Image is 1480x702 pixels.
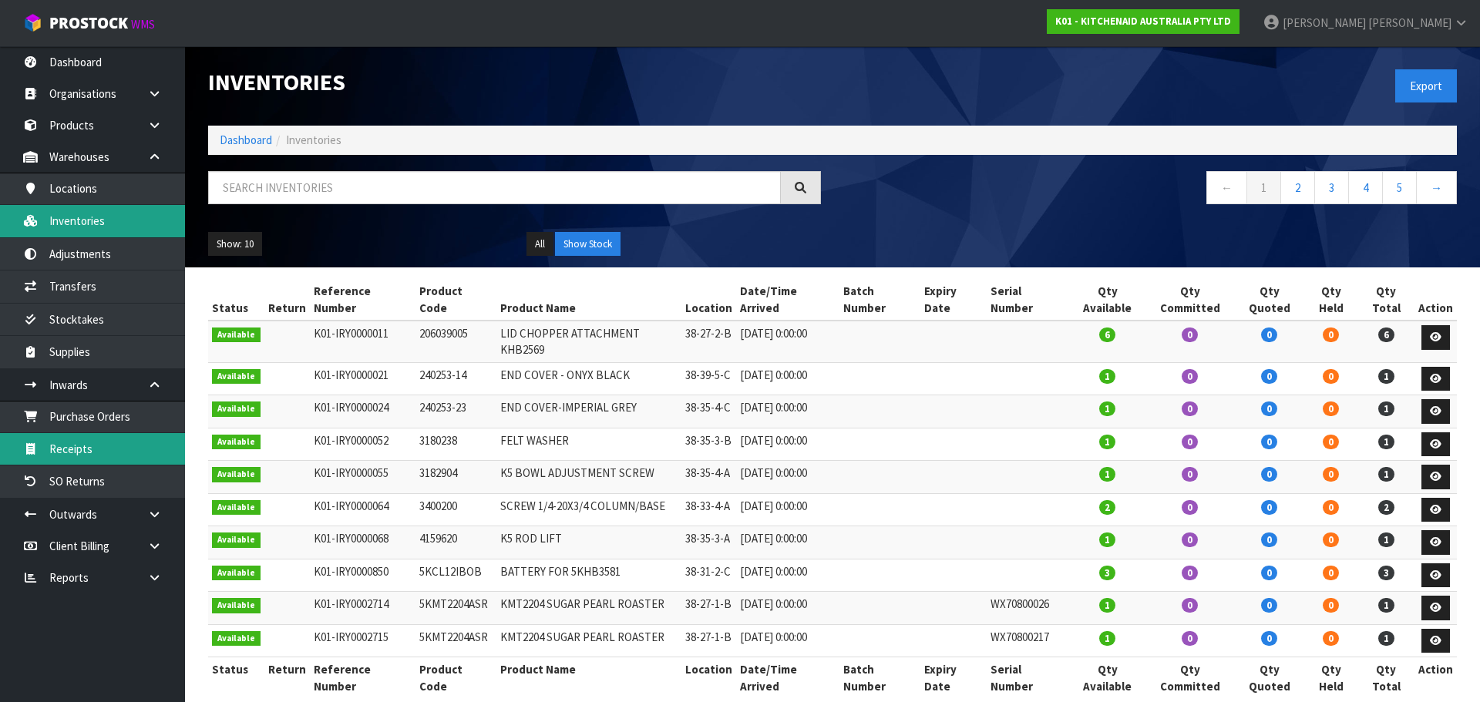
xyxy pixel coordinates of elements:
[212,327,261,343] span: Available
[310,461,416,494] td: K01-IRY0000055
[1261,631,1277,646] span: 0
[212,532,261,548] span: Available
[496,279,681,321] th: Product Name
[310,428,416,461] td: K01-IRY0000052
[208,657,264,698] th: Status
[681,362,736,395] td: 38-39-5-C
[1414,279,1457,321] th: Action
[1323,500,1339,515] span: 0
[1099,532,1115,547] span: 1
[1099,467,1115,482] span: 1
[1323,401,1339,416] span: 0
[415,493,496,526] td: 3400200
[1323,566,1339,580] span: 0
[681,559,736,592] td: 38-31-2-C
[310,279,416,321] th: Reference Number
[1261,566,1277,580] span: 0
[736,461,839,494] td: [DATE] 0:00:00
[212,631,261,647] span: Available
[1314,171,1349,204] a: 3
[526,232,553,257] button: All
[1348,171,1383,204] a: 4
[736,624,839,657] td: [DATE] 0:00:00
[681,461,736,494] td: 38-35-4-A
[1323,598,1339,613] span: 0
[1378,435,1394,449] span: 1
[736,321,839,362] td: [DATE] 0:00:00
[736,279,839,321] th: Date/Time Arrived
[1261,467,1277,482] span: 0
[1099,327,1115,342] span: 6
[1146,657,1235,698] th: Qty Committed
[310,657,416,698] th: Reference Number
[681,592,736,625] td: 38-27-1-B
[264,279,310,321] th: Return
[920,279,987,321] th: Expiry Date
[1182,566,1198,580] span: 0
[310,395,416,428] td: K01-IRY0000024
[415,624,496,657] td: 5KMT2204ASR
[212,566,261,581] span: Available
[1323,532,1339,547] span: 0
[1246,171,1281,204] a: 1
[1323,631,1339,646] span: 0
[1378,566,1394,580] span: 3
[1182,327,1198,342] span: 0
[844,171,1457,209] nav: Page navigation
[839,279,920,321] th: Batch Number
[736,526,839,559] td: [DATE] 0:00:00
[681,395,736,428] td: 38-35-4-C
[1099,631,1115,646] span: 1
[1261,327,1277,342] span: 0
[987,657,1068,698] th: Serial Number
[1414,657,1457,698] th: Action
[1182,435,1198,449] span: 0
[496,592,681,625] td: KMT2204 SUGAR PEARL ROASTER
[23,13,42,32] img: cube-alt.png
[1182,401,1198,416] span: 0
[310,321,416,362] td: K01-IRY0000011
[1416,171,1457,204] a: →
[1047,9,1239,34] a: K01 - KITCHENAID AUSTRALIA PTY LTD
[1099,369,1115,384] span: 1
[415,657,496,698] th: Product Code
[987,279,1068,321] th: Serial Number
[681,657,736,698] th: Location
[1099,500,1115,515] span: 2
[1069,657,1146,698] th: Qty Available
[310,362,416,395] td: K01-IRY0000021
[208,69,821,95] h1: Inventories
[415,321,496,362] td: 206039005
[987,592,1068,625] td: WX70800026
[208,232,262,257] button: Show: 10
[496,657,681,698] th: Product Name
[415,559,496,592] td: 5KCL12IBOB
[1323,435,1339,449] span: 0
[681,493,736,526] td: 38-33-4-A
[1323,327,1339,342] span: 0
[1069,279,1146,321] th: Qty Available
[220,133,272,147] a: Dashboard
[212,401,261,417] span: Available
[496,428,681,461] td: FELT WASHER
[1323,467,1339,482] span: 0
[681,321,736,362] td: 38-27-2-B
[310,493,416,526] td: K01-IRY0000064
[1261,598,1277,613] span: 0
[736,592,839,625] td: [DATE] 0:00:00
[212,500,261,516] span: Available
[1280,171,1315,204] a: 2
[736,395,839,428] td: [DATE] 0:00:00
[310,559,416,592] td: K01-IRY0000850
[1234,279,1304,321] th: Qty Quoted
[496,526,681,559] td: K5 ROD LIFT
[496,559,681,592] td: BATTERY FOR 5KHB3581
[1261,532,1277,547] span: 0
[1378,631,1394,646] span: 1
[49,13,128,33] span: ProStock
[286,133,341,147] span: Inventories
[839,657,920,698] th: Batch Number
[1182,532,1198,547] span: 0
[681,526,736,559] td: 38-35-3-A
[1182,369,1198,384] span: 0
